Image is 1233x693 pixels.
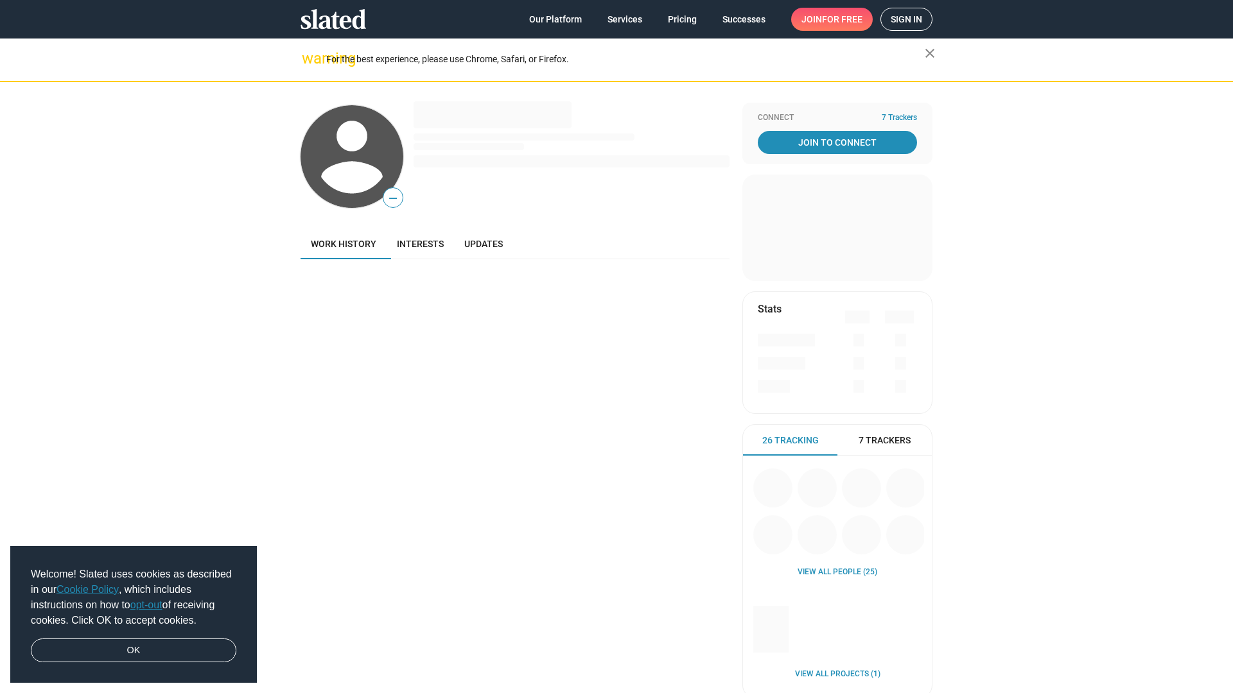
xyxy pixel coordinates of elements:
span: 7 Trackers [882,113,917,123]
mat-card-title: Stats [758,302,782,316]
a: Pricing [658,8,707,31]
div: Connect [758,113,917,123]
a: Successes [712,8,776,31]
a: View all Projects (1) [795,669,880,680]
a: Our Platform [519,8,592,31]
span: Sign in [891,8,922,30]
a: Sign in [880,8,932,31]
a: Joinfor free [791,8,873,31]
div: For the best experience, please use Chrome, Safari, or Firefox. [326,51,925,68]
span: Join To Connect [760,131,914,154]
span: Interests [397,239,444,249]
span: 7 Trackers [859,434,911,447]
a: View all People (25) [798,567,877,577]
span: for free [822,8,862,31]
a: Interests [387,228,454,259]
div: cookieconsent [10,546,257,683]
span: Pricing [668,8,697,31]
mat-icon: warning [302,51,317,66]
a: Updates [454,228,513,259]
span: Our Platform [529,8,582,31]
a: Work history [301,228,387,259]
span: Welcome! Slated uses cookies as described in our , which includes instructions on how to of recei... [31,567,236,628]
a: Join To Connect [758,131,917,154]
span: Updates [464,239,503,249]
a: Services [597,8,652,31]
span: — [383,190,403,207]
span: Join [801,8,862,31]
mat-icon: close [922,46,938,61]
span: Services [608,8,642,31]
a: dismiss cookie message [31,638,236,663]
span: Work history [311,239,376,249]
span: Successes [722,8,765,31]
a: Cookie Policy [57,584,119,595]
a: opt-out [130,599,162,610]
span: 26 Tracking [762,434,819,447]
